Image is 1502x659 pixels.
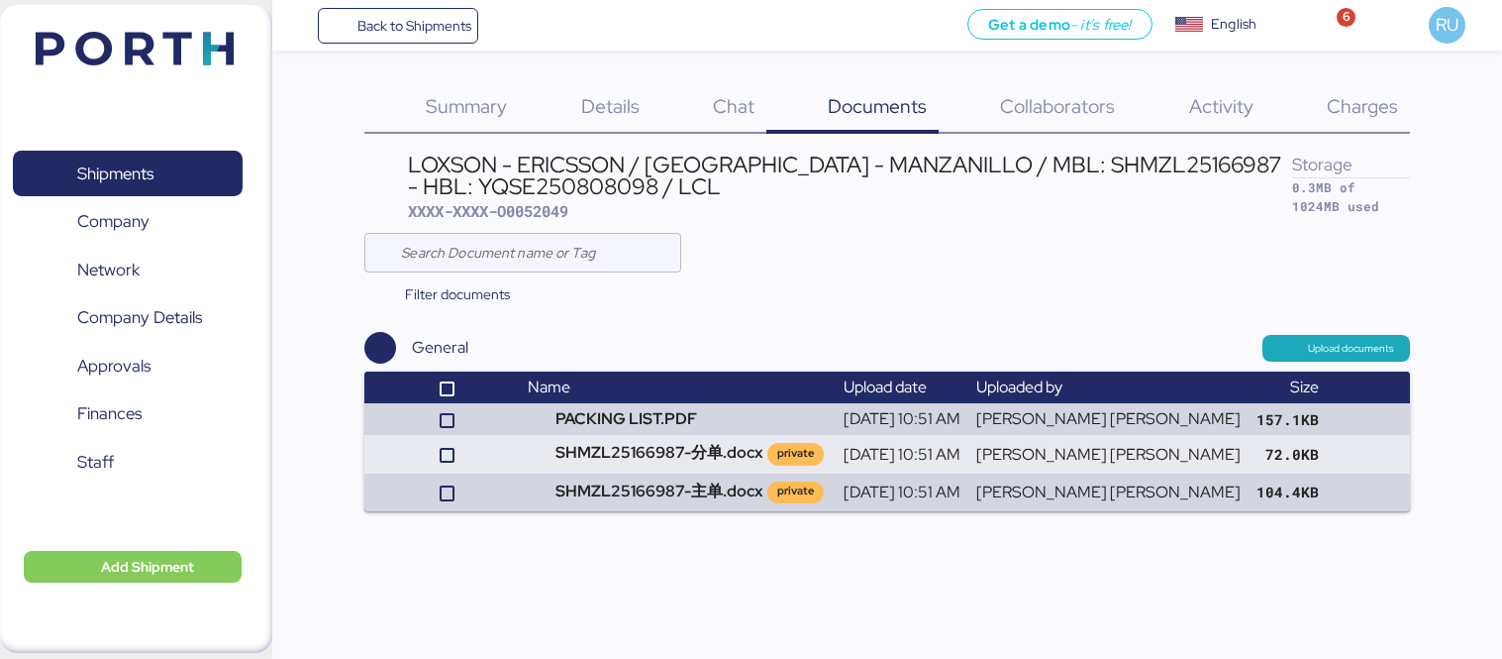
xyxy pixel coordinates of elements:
span: Company Details [77,303,202,332]
span: Uploaded by [976,377,1062,397]
span: Collaborators [1000,93,1115,119]
td: PACKING LIST.PDF [520,403,836,435]
button: Filter documents [364,276,526,312]
div: private [777,445,814,462]
span: Finances [77,399,142,428]
div: private [777,483,814,499]
span: Documents [828,93,927,119]
a: Company Details [13,295,243,341]
td: [DATE] 10:51 AM [836,435,968,473]
td: [DATE] 10:51 AM [836,474,968,511]
button: Menu [284,9,318,43]
a: Shipments [13,151,243,196]
td: SHMZL25166987-主单.docx [520,474,836,511]
div: General [412,336,468,360]
span: Shipments [77,160,153,188]
a: Back to Shipments [318,8,479,44]
span: XXXX-XXXX-O0052049 [408,201,568,221]
button: Upload documents [1262,335,1410,361]
span: Back to Shipments [357,14,471,38]
a: Finances [13,391,243,437]
span: Charges [1327,93,1398,119]
td: [DATE] 10:51 AM [836,403,968,435]
span: Upload documents [1308,340,1394,358]
span: Upload date [844,377,927,397]
a: Company [13,199,243,245]
span: Add Shipment [101,555,194,579]
span: Network [77,256,140,284]
span: Company [77,207,150,236]
td: 104.4KB [1249,474,1327,511]
button: Add Shipment [24,551,242,583]
td: 157.1KB [1249,403,1327,435]
td: [PERSON_NAME] [PERSON_NAME] [968,403,1249,435]
span: Chat [713,93,754,119]
td: [PERSON_NAME] [PERSON_NAME] [968,435,1249,473]
td: SHMZL25166987-分单.docx [520,435,836,473]
td: [PERSON_NAME] [PERSON_NAME] [968,474,1249,511]
div: 0.3MB of 1024MB used [1292,178,1410,216]
span: Staff [77,448,114,477]
div: LOXSON - ERICSSON / [GEOGRAPHIC_DATA] - MANZANILLO / MBL: SHMZL25166987 - HBL: YQSE250808098 / LCL [408,154,1292,198]
span: RU [1436,12,1458,38]
span: Summary [426,93,507,119]
span: Details [581,93,640,119]
a: Network [13,247,243,292]
a: Staff [13,439,243,485]
a: Approvals [13,343,243,388]
span: Size [1290,377,1319,397]
span: Approvals [77,352,150,381]
span: Activity [1189,93,1253,119]
input: Search Document name or Tag [401,233,669,273]
span: Name [528,377,570,397]
span: Storage [1292,153,1352,175]
div: English [1211,14,1256,35]
td: 72.0KB [1249,435,1327,473]
span: Filter documents [405,282,510,306]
